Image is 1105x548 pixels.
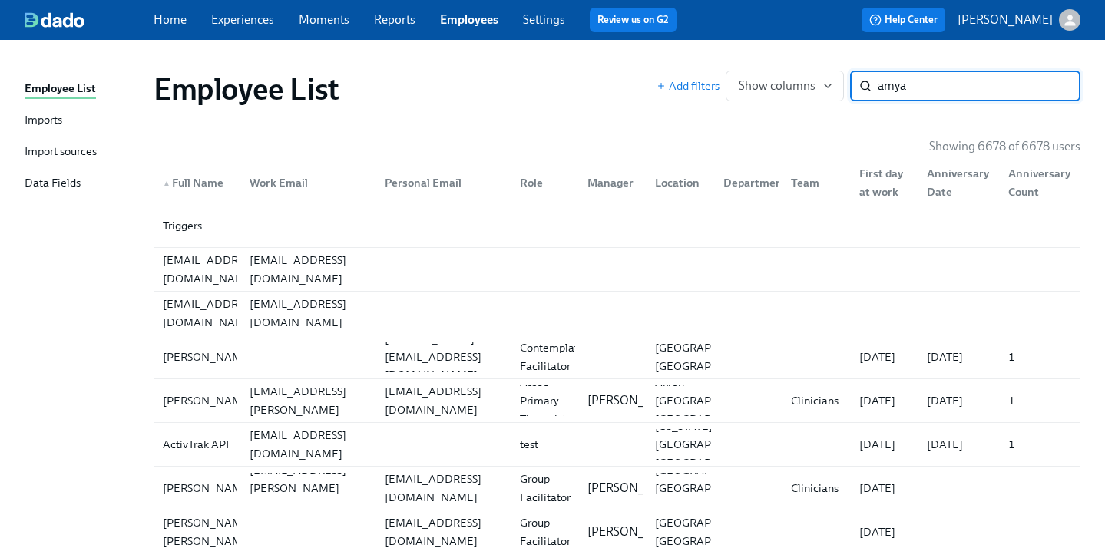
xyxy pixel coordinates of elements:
div: Contemplative Facilitator [514,338,599,375]
div: ActivTrak API [157,435,237,454]
div: [PERSON_NAME][EMAIL_ADDRESS][DOMAIN_NAME] [379,329,508,385]
p: [PERSON_NAME] [587,392,683,409]
img: dado [25,12,84,28]
div: [PERSON_NAME] [157,479,259,497]
button: Help Center [862,8,945,32]
div: 1 [1002,435,1077,454]
div: Triggers [154,204,1080,247]
div: ▲Full Name [157,167,237,198]
div: Full Name [157,173,237,192]
div: Assoc Primary Therapist [514,373,575,428]
button: Add filters [657,78,720,94]
div: [DATE] [921,435,996,454]
a: [EMAIL_ADDRESS][DOMAIN_NAME][EMAIL_ADDRESS][DOMAIN_NAME] [154,292,1080,335]
button: Show columns [726,71,844,101]
div: [PERSON_NAME] [157,391,259,410]
div: [EMAIL_ADDRESS][DOMAIN_NAME] [379,470,508,507]
div: Work Email [243,173,372,192]
div: [PERSON_NAME][PERSON_NAME][EMAIL_ADDRESS][PERSON_NAME][DOMAIN_NAME][EMAIL_ADDRESS][DOMAIN_NAME]As... [154,379,1080,422]
button: Review us on G2 [590,8,677,32]
div: [PERSON_NAME][EMAIL_ADDRESS][PERSON_NAME][DOMAIN_NAME] [243,364,372,437]
div: [EMAIL_ADDRESS][DOMAIN_NAME] [157,251,266,288]
div: Personal Email [379,173,508,192]
div: Clinicians [785,391,846,410]
div: Akron [GEOGRAPHIC_DATA] [GEOGRAPHIC_DATA] [649,373,774,428]
div: Clinicians [785,479,846,497]
div: [EMAIL_ADDRESS][DOMAIN_NAME] [243,426,372,463]
a: Triggers [154,204,1080,248]
div: test [514,435,575,454]
h1: Employee List [154,71,339,107]
div: [DATE] [853,479,915,497]
div: Triggers [157,216,237,235]
p: [PERSON_NAME] [587,480,683,497]
a: Imports [25,111,141,130]
div: Anniversary Date [915,167,996,198]
div: Imports [25,111,62,130]
div: [DATE] [921,391,996,410]
div: Import sources [25,143,97,162]
div: [EMAIL_ADDRESS][DOMAIN_NAME] [243,251,372,288]
div: Manager [575,167,643,198]
div: Department [717,173,793,192]
div: [DATE] [921,348,996,366]
a: Employees [440,12,498,27]
div: [EMAIL_ADDRESS][DOMAIN_NAME][EMAIL_ADDRESS][DOMAIN_NAME] [154,292,1080,335]
div: [EMAIL_ADDRESS][PERSON_NAME][DOMAIN_NAME] [243,461,372,516]
div: Role [508,167,575,198]
div: [EMAIL_ADDRESS][DOMAIN_NAME] [243,295,372,332]
div: Anniversary Count [1002,164,1077,201]
a: Import sources [25,143,141,162]
p: [PERSON_NAME] [958,12,1053,28]
a: Moments [299,12,349,27]
div: Employee List [25,80,96,99]
div: [EMAIL_ADDRESS][DOMAIN_NAME][EMAIL_ADDRESS][DOMAIN_NAME] [154,248,1080,291]
div: Team [779,167,846,198]
div: [US_STATE] [GEOGRAPHIC_DATA] [GEOGRAPHIC_DATA] [649,417,774,472]
div: [GEOGRAPHIC_DATA] [GEOGRAPHIC_DATA] [GEOGRAPHIC_DATA] [649,461,774,516]
div: Anniversary Date [921,164,996,201]
div: Location [643,167,710,198]
p: Showing 6678 of 6678 users [929,138,1080,155]
div: Role [514,173,575,192]
div: Personal Email [372,167,508,198]
a: Review us on G2 [597,12,669,28]
input: Search by name [878,71,1080,101]
p: [PERSON_NAME] [587,523,683,540]
div: Data Fields [25,174,81,193]
div: [EMAIL_ADDRESS][DOMAIN_NAME] [379,382,508,419]
div: [DATE] [853,391,915,410]
div: Work Email [237,167,372,198]
div: 1 [1002,391,1077,410]
a: Employee List [25,80,141,99]
a: Data Fields [25,174,141,193]
div: First day at work [847,167,915,198]
a: Experiences [211,12,274,27]
div: [DATE] [853,523,915,541]
span: ▲ [163,180,170,187]
div: Department [711,167,779,198]
div: First day at work [853,164,915,201]
a: [EMAIL_ADDRESS][DOMAIN_NAME][EMAIL_ADDRESS][DOMAIN_NAME] [154,248,1080,292]
a: ActivTrak API[EMAIL_ADDRESS][DOMAIN_NAME]test[US_STATE] [GEOGRAPHIC_DATA] [GEOGRAPHIC_DATA][DATE]... [154,423,1080,467]
a: [PERSON_NAME][EMAIL_ADDRESS][PERSON_NAME][DOMAIN_NAME][EMAIL_ADDRESS][DOMAIN_NAME]Group Facilitat... [154,467,1080,510]
a: dado [25,12,154,28]
div: [PERSON_NAME][EMAIL_ADDRESS][PERSON_NAME][DOMAIN_NAME][EMAIL_ADDRESS][DOMAIN_NAME]Group Facilitat... [154,467,1080,510]
div: Anniversary Count [996,167,1077,198]
div: [EMAIL_ADDRESS][DOMAIN_NAME] [157,295,266,332]
div: [PERSON_NAME] [157,348,259,366]
div: [DATE] [853,348,915,366]
button: [PERSON_NAME] [958,9,1080,31]
div: Manager [581,173,643,192]
div: [GEOGRAPHIC_DATA], [GEOGRAPHIC_DATA] [649,338,777,375]
div: Team [785,173,846,192]
div: Group Facilitator [514,470,577,507]
a: Reports [374,12,415,27]
a: [PERSON_NAME][PERSON_NAME][EMAIL_ADDRESS][PERSON_NAME][DOMAIN_NAME][EMAIL_ADDRESS][DOMAIN_NAME]As... [154,379,1080,423]
div: ActivTrak API[EMAIL_ADDRESS][DOMAIN_NAME]test[US_STATE] [GEOGRAPHIC_DATA] [GEOGRAPHIC_DATA][DATE]... [154,423,1080,466]
span: Help Center [869,12,938,28]
a: [PERSON_NAME][PERSON_NAME][EMAIL_ADDRESS][DOMAIN_NAME]Contemplative Facilitator[GEOGRAPHIC_DATA],... [154,335,1080,379]
a: Home [154,12,187,27]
